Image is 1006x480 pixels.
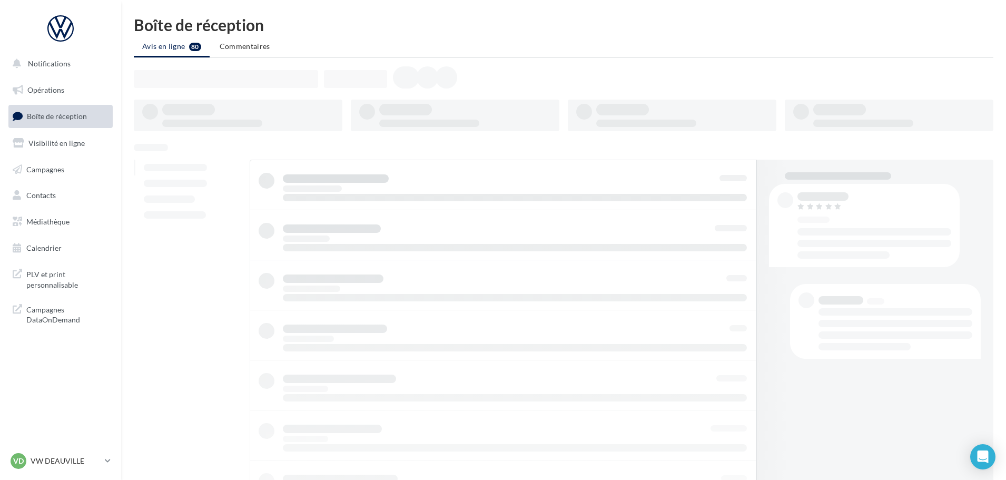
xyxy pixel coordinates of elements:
[6,298,115,329] a: Campagnes DataOnDemand
[134,17,993,33] div: Boîte de réception
[26,267,109,290] span: PLV et print personnalisable
[27,112,87,121] span: Boîte de réception
[220,42,270,51] span: Commentaires
[26,217,70,226] span: Médiathèque
[6,79,115,101] a: Opérations
[6,211,115,233] a: Médiathèque
[26,243,62,252] span: Calendrier
[31,456,101,466] p: VW DEAUVILLE
[28,139,85,148] span: Visibilité en ligne
[28,59,71,68] span: Notifications
[8,451,113,471] a: VD VW DEAUVILLE
[6,263,115,294] a: PLV et print personnalisable
[6,159,115,181] a: Campagnes
[6,237,115,259] a: Calendrier
[6,132,115,154] a: Visibilité en ligne
[6,105,115,128] a: Boîte de réception
[26,164,64,173] span: Campagnes
[6,53,111,75] button: Notifications
[26,191,56,200] span: Contacts
[13,456,24,466] span: VD
[26,302,109,325] span: Campagnes DataOnDemand
[970,444,995,469] div: Open Intercom Messenger
[6,184,115,207] a: Contacts
[27,85,64,94] span: Opérations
